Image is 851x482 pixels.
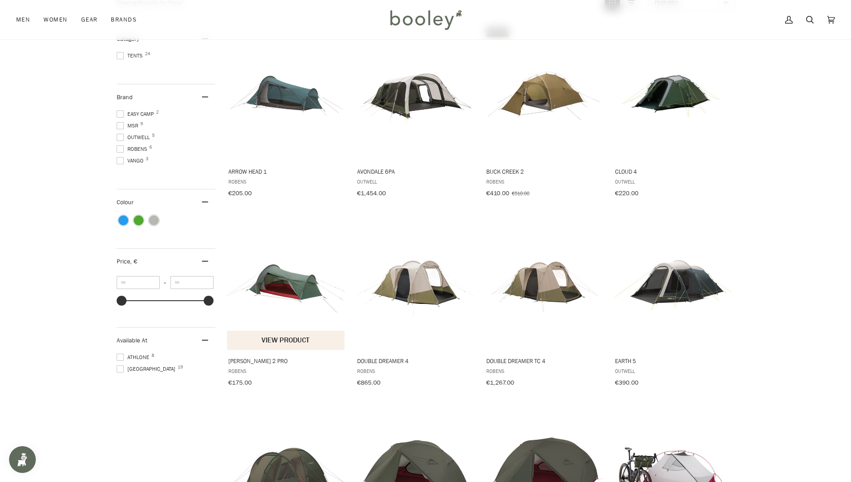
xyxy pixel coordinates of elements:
span: Robens [228,178,345,185]
span: €1,454.00 [357,189,386,197]
button: View product [227,331,345,350]
span: €390.00 [615,378,638,387]
img: Robens Arrow Head 1 Blue - Booley Galway [227,34,346,153]
img: Outwell Cloud 4 - Green Booley Galway [614,34,733,153]
span: €205.00 [228,189,252,197]
span: Women [44,15,67,24]
a: Buck Creek 2 [485,26,604,200]
span: – [160,279,170,286]
span: Outwell [615,367,731,375]
span: 19 [178,365,183,369]
span: Outwell [357,178,473,185]
span: Tents [117,52,145,60]
span: 24 [145,52,150,56]
span: 3 [146,157,148,161]
span: Colour: Green [134,215,144,225]
img: Robens Buck Creek 2 Green Vineyard - Booley Galway [485,34,604,153]
span: €865.00 [357,378,380,387]
span: Men [16,15,30,24]
span: Gear [81,15,98,24]
span: Buck Creek 2 [486,167,602,175]
span: Colour [117,198,140,206]
span: Brands [111,15,137,24]
span: Outwell [117,133,153,141]
img: Outwell Avondale 6PA - Booley Galway [356,34,475,153]
span: Avondale 6PA [357,167,473,175]
span: Athlone [117,353,152,361]
span: Robens [486,367,602,375]
span: 9 [140,122,143,126]
span: 5 [152,133,155,138]
a: Double Dreamer TC 4 [485,215,604,390]
span: MSR [117,122,141,130]
span: €410.00 [486,189,509,197]
a: Avondale 6PA [356,26,475,200]
img: Robens Double Dreamer TC 4 - Booley Galway [485,223,604,342]
iframe: Button to open loyalty program pop-up [9,446,36,473]
span: 2 [156,110,159,114]
span: Earth 5 [615,357,731,365]
span: €220.00 [615,189,638,197]
a: Cress 2 Pro [227,215,346,390]
a: Cloud 4 [614,26,733,200]
span: Outwell [615,178,731,185]
span: [PERSON_NAME] 2 Pro [228,357,345,365]
span: Double Dreamer 4 [357,357,473,365]
span: €175.00 [228,378,252,387]
span: Robens [117,145,150,153]
span: Colour: Blue [118,215,128,225]
a: Earth 5 [614,215,733,390]
span: 6 [149,145,152,149]
span: Robens [486,178,602,185]
span: €1,267.00 [486,378,514,387]
span: Brand [117,93,133,101]
span: Easy Camp [117,110,157,118]
span: Robens [357,367,473,375]
span: Robens [228,367,345,375]
img: Booley [386,7,465,33]
img: Outwell Earth 5 - Booley Galway [614,223,733,342]
span: [GEOGRAPHIC_DATA] [117,365,178,373]
input: Minimum value [117,276,160,289]
img: Robens Cress 2 Pro Green - Booley Galway [227,223,346,342]
span: , € [130,257,137,266]
a: Double Dreamer 4 [356,215,475,390]
a: Arrow Head 1 [227,26,346,200]
input: Maximum value [170,276,214,289]
span: 8 [152,353,154,358]
img: Robens Double Dreamer 4 Sand / Green - Booley Galway [356,223,475,342]
span: Available At [117,336,147,345]
span: Colour: Grey [149,215,159,225]
span: €510.00 [512,189,529,197]
span: Arrow Head 1 [228,167,345,175]
span: Price [117,257,137,266]
span: Cloud 4 [615,167,731,175]
span: Double Dreamer TC 4 [486,357,602,365]
span: Vango [117,157,146,165]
